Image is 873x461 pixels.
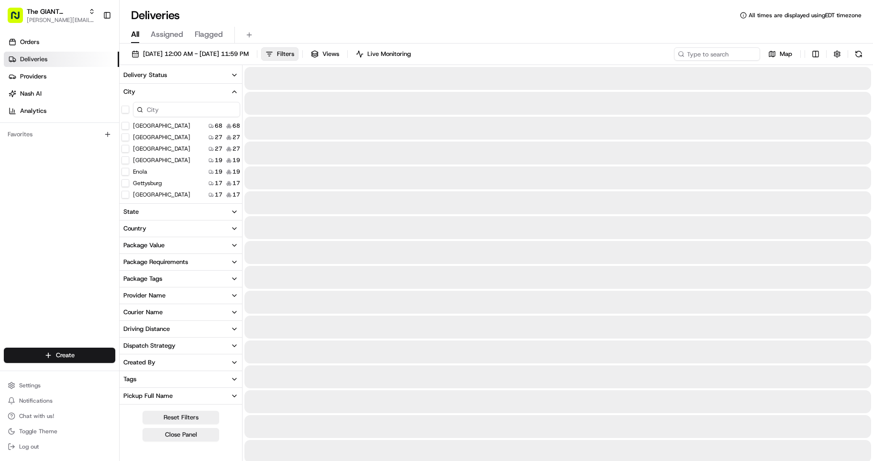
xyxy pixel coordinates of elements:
label: [GEOGRAPHIC_DATA] [133,145,190,153]
span: API Documentation [90,139,154,148]
img: Nash [10,10,29,29]
button: The GIANT Company[PERSON_NAME][EMAIL_ADDRESS][PERSON_NAME][DOMAIN_NAME] [4,4,99,27]
label: [GEOGRAPHIC_DATA] [133,133,190,141]
button: Map [764,47,796,61]
a: 💻API Documentation [77,135,157,152]
span: All [131,29,139,40]
button: Start new chat [163,94,174,106]
span: Toggle Theme [19,428,57,435]
span: Nash AI [20,89,42,98]
span: 68 [215,122,222,130]
button: Country [120,220,242,237]
span: 17 [232,179,240,187]
button: The GIANT Company [27,7,85,16]
label: [GEOGRAPHIC_DATA] [133,122,190,130]
span: 17 [232,191,240,198]
button: Tags [120,371,242,387]
button: Package Requirements [120,254,242,270]
span: Log out [19,443,39,450]
span: Filters [277,50,294,58]
button: Close Panel [143,428,219,441]
a: 📗Knowledge Base [6,135,77,152]
div: 📗 [10,140,17,147]
button: Delivery Status [120,67,242,83]
div: Start new chat [33,91,157,101]
span: Create [56,351,75,360]
label: [GEOGRAPHIC_DATA] [133,191,190,198]
span: Notifications [19,397,53,405]
span: 17 [215,179,222,187]
span: 19 [232,156,240,164]
div: State [123,208,139,216]
button: Pickup Full Name [120,388,242,404]
div: Provider Name [123,291,166,300]
input: Clear [25,62,158,72]
span: Live Monitoring [367,50,411,58]
button: Notifications [4,394,115,407]
span: Providers [20,72,46,81]
div: Delivery Status [123,71,167,79]
button: Package Value [120,237,242,253]
a: Analytics [4,103,119,119]
p: Welcome 👋 [10,38,174,54]
button: Filters [261,47,298,61]
a: Deliveries [4,52,119,67]
button: Reset Filters [143,411,219,424]
button: Driving Distance [120,321,242,337]
div: We're available if you need us! [33,101,121,109]
div: Tags [123,375,136,384]
button: Create [4,348,115,363]
a: Providers [4,69,119,84]
button: Live Monitoring [352,47,415,61]
span: Assigned [151,29,183,40]
img: 1736555255976-a54dd68f-1ca7-489b-9aae-adbdc363a1c4 [10,91,27,109]
button: Dispatch Strategy [120,338,242,354]
button: [DATE] 12:00 AM - [DATE] 11:59 PM [127,47,253,61]
button: Chat with us! [4,409,115,423]
div: Courier Name [123,308,163,317]
span: Chat with us! [19,412,54,420]
div: Dispatch Strategy [123,341,176,350]
span: Orders [20,38,39,46]
div: Driving Distance [123,325,170,333]
span: Pylon [95,162,116,169]
button: City [120,84,242,100]
label: Enola [133,168,147,176]
label: Gettysburg [133,179,162,187]
div: Package Value [123,241,165,250]
div: Package Requirements [123,258,188,266]
a: Powered byPylon [67,162,116,169]
div: Pickup Full Name [123,392,173,400]
span: Analytics [20,107,46,115]
button: Toggle Theme [4,425,115,438]
span: Flagged [195,29,223,40]
span: All times are displayed using EDT timezone [749,11,862,19]
button: Courier Name [120,304,242,320]
input: Type to search [674,47,760,61]
button: Refresh [852,47,865,61]
span: 17 [215,191,222,198]
div: Created By [123,358,155,367]
span: 19 [215,156,222,164]
span: Map [780,50,792,58]
button: Provider Name [120,287,242,304]
span: 19 [232,168,240,176]
span: [DATE] 12:00 AM - [DATE] 11:59 PM [143,50,249,58]
span: 19 [215,168,222,176]
button: State [120,204,242,220]
span: 27 [232,133,240,141]
a: Orders [4,34,119,50]
span: 68 [232,122,240,130]
span: Deliveries [20,55,47,64]
button: [PERSON_NAME][EMAIL_ADDRESS][PERSON_NAME][DOMAIN_NAME] [27,16,95,24]
span: Settings [19,382,41,389]
h1: Deliveries [131,8,180,23]
button: Package Tags [120,271,242,287]
div: City [123,88,135,96]
input: City [133,102,240,117]
span: 27 [215,133,222,141]
button: Created By [120,354,242,371]
span: Knowledge Base [19,139,73,148]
